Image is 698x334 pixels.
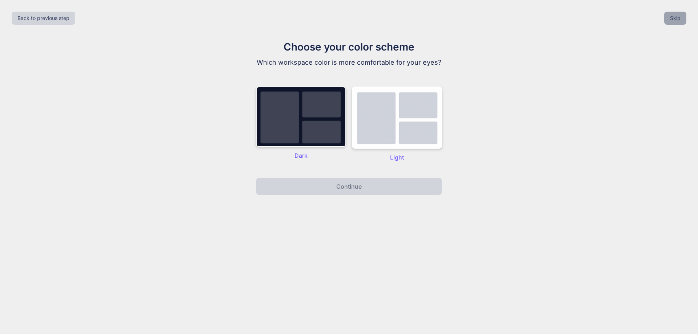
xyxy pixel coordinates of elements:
[336,182,362,191] p: Continue
[352,86,442,149] img: dark
[256,86,346,147] img: dark
[12,12,75,25] button: Back to previous step
[664,12,686,25] button: Skip
[352,153,442,162] p: Light
[256,178,442,195] button: Continue
[227,57,471,68] p: Which workspace color is more comfortable for your eyes?
[227,39,471,55] h1: Choose your color scheme
[256,151,346,160] p: Dark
